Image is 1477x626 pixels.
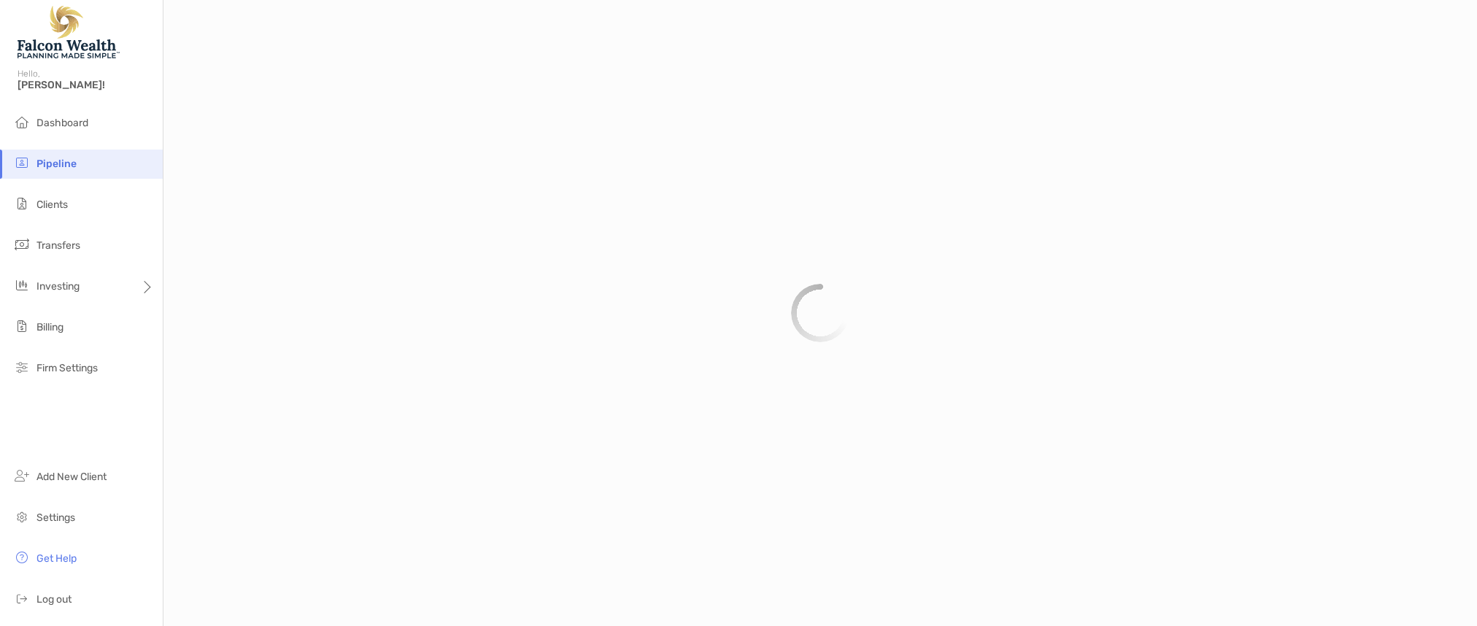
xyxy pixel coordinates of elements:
[13,467,31,484] img: add_new_client icon
[18,79,154,91] span: [PERSON_NAME]!
[36,158,77,170] span: Pipeline
[36,239,80,252] span: Transfers
[36,552,77,565] span: Get Help
[13,154,31,171] img: pipeline icon
[36,471,107,483] span: Add New Client
[36,117,88,129] span: Dashboard
[36,362,98,374] span: Firm Settings
[13,113,31,131] img: dashboard icon
[13,590,31,607] img: logout icon
[36,593,72,606] span: Log out
[13,358,31,376] img: firm-settings icon
[13,317,31,335] img: billing icon
[36,198,68,211] span: Clients
[18,6,120,58] img: Falcon Wealth Planning Logo
[36,321,63,333] span: Billing
[13,236,31,253] img: transfers icon
[36,280,80,293] span: Investing
[13,195,31,212] img: clients icon
[36,511,75,524] span: Settings
[13,277,31,294] img: investing icon
[13,549,31,566] img: get-help icon
[13,508,31,525] img: settings icon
